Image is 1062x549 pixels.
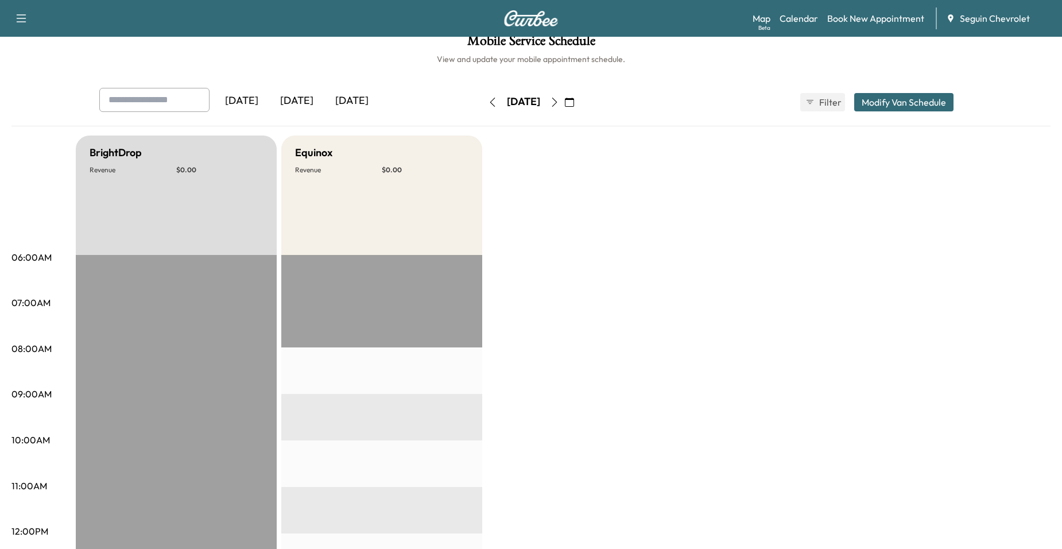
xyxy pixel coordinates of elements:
p: $ 0.00 [176,165,263,175]
h1: Mobile Service Schedule [11,34,1051,53]
div: [DATE] [214,88,269,114]
p: 09:00AM [11,387,52,401]
div: [DATE] [269,88,324,114]
span: Seguin Chevrolet [960,11,1030,25]
button: Modify Van Schedule [854,93,954,111]
h5: Equinox [295,145,332,161]
button: Filter [800,93,845,111]
p: $ 0.00 [382,165,468,175]
p: Revenue [295,165,382,175]
p: Revenue [90,165,176,175]
div: [DATE] [324,88,379,114]
p: 08:00AM [11,342,52,355]
p: 07:00AM [11,296,51,310]
h5: BrightDrop [90,145,142,161]
div: Beta [758,24,770,32]
img: Curbee Logo [503,10,559,26]
p: 11:00AM [11,479,47,493]
p: 06:00AM [11,250,52,264]
p: 12:00PM [11,524,48,538]
h6: View and update your mobile appointment schedule. [11,53,1051,65]
p: 10:00AM [11,433,50,447]
span: Filter [819,95,840,109]
div: [DATE] [507,95,540,109]
a: Book New Appointment [827,11,924,25]
a: Calendar [780,11,818,25]
a: MapBeta [753,11,770,25]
